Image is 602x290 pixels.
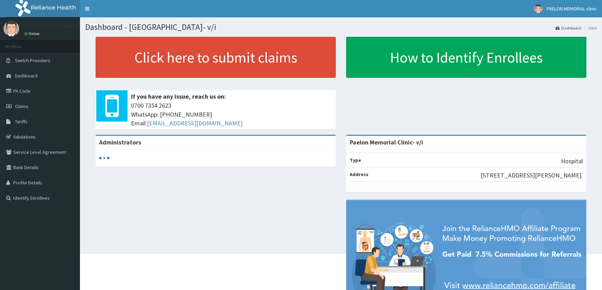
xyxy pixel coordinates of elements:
[24,31,41,36] a: Online
[99,153,109,163] svg: audio-loading
[99,138,141,146] b: Administrators
[350,157,361,163] b: Type
[350,171,368,177] b: Address
[24,23,90,29] p: PAELON MEMORIAL clinic
[555,25,581,31] a: Dashboard
[547,6,597,12] span: PAELON MEMORIAL clinic
[15,118,27,125] span: Tariffs
[15,57,50,64] span: Switch Providers
[85,23,597,32] h1: Dashboard - [GEOGRAPHIC_DATA]- v/i
[481,171,583,180] p: [STREET_ADDRESS][PERSON_NAME].
[346,37,586,78] a: How to Identify Enrollees
[561,157,583,166] p: Hospital
[147,119,243,127] a: [EMAIL_ADDRESS][DOMAIN_NAME]
[131,92,226,100] b: If you have any issue, reach us on:
[350,138,423,146] strong: Paelon Memorial Clinic- v/i
[96,37,336,78] a: Click here to submit claims
[131,101,332,128] span: 0700 7354 2623 WhatsApp: [PHONE_NUMBER] Email:
[15,73,38,79] span: Dashboard
[3,21,19,36] img: User Image
[582,25,597,31] li: Here
[15,103,29,109] span: Claims
[534,5,543,13] img: User Image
